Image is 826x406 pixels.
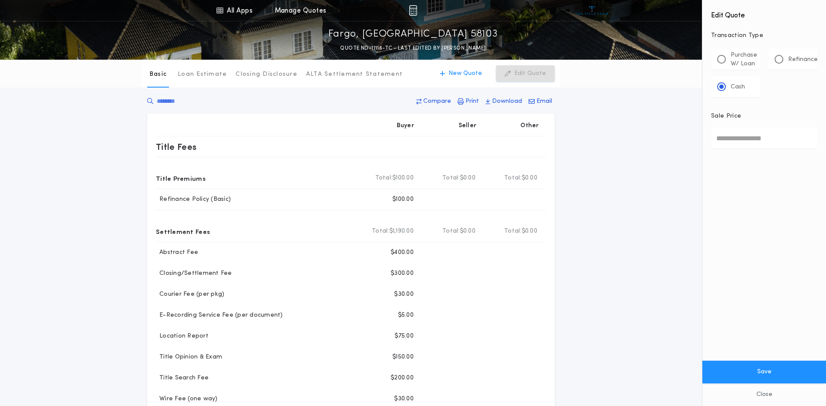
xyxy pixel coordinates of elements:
[394,332,414,341] p: $75.00
[156,374,209,382] p: Title Search Fee
[156,171,206,185] p: Title Premiums
[465,97,479,106] p: Print
[156,395,218,403] p: Wire Fee (one way)
[156,353,222,362] p: Title Opinion & Exam
[394,290,414,299] p: $30.00
[448,69,482,78] p: New Quote
[576,6,608,15] img: vs-icon
[711,112,741,121] p: Sale Price
[483,94,525,109] button: Download
[328,27,498,41] p: Fargo, [GEOGRAPHIC_DATA] 58103
[521,122,539,130] p: Other
[460,227,475,236] span: $0.00
[391,269,414,278] p: $300.00
[514,69,546,78] p: Edit Quote
[392,353,414,362] p: $150.00
[156,269,232,278] p: Closing/Settlement Fee
[431,65,491,82] button: New Quote
[702,383,826,406] button: Close
[156,248,198,257] p: Abstract Fee
[504,174,522,183] b: Total:
[492,97,522,106] p: Download
[392,174,414,183] span: $100.00
[372,227,389,236] b: Total:
[731,51,757,68] p: Purchase W/ Loan
[702,361,826,383] button: Save
[156,311,283,320] p: E-Recording Service Fee (per document)
[536,97,552,106] p: Email
[731,83,745,91] p: Cash
[375,174,393,183] b: Total:
[788,55,818,64] p: Refinance
[156,332,209,341] p: Location Report
[414,94,454,109] button: Compare
[389,227,414,236] span: $1,190.00
[526,94,555,109] button: Email
[442,227,460,236] b: Total:
[391,374,414,382] p: $200.00
[711,5,817,21] h4: Edit Quote
[423,97,451,106] p: Compare
[340,44,485,53] p: QUOTE ND-11116-TC - LAST EDITED BY [PERSON_NAME]
[522,227,537,236] span: $0.00
[156,140,197,154] p: Title Fees
[178,70,227,79] p: Loan Estimate
[409,5,417,16] img: img
[522,174,537,183] span: $0.00
[394,395,414,403] p: $30.00
[460,174,475,183] span: $0.00
[156,195,231,204] p: Refinance Policy (Basic)
[156,224,210,238] p: Settlement Fees
[496,65,555,82] button: Edit Quote
[711,128,817,149] input: Sale Price
[455,94,482,109] button: Print
[459,122,477,130] p: Seller
[156,290,224,299] p: Courier Fee (per pkg)
[149,70,167,79] p: Basic
[397,122,414,130] p: Buyer
[504,227,522,236] b: Total:
[398,311,414,320] p: $5.00
[236,70,297,79] p: Closing Disclosure
[442,174,460,183] b: Total:
[391,248,414,257] p: $400.00
[306,70,403,79] p: ALTA Settlement Statement
[392,195,414,204] p: $100.00
[711,31,817,40] p: Transaction Type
